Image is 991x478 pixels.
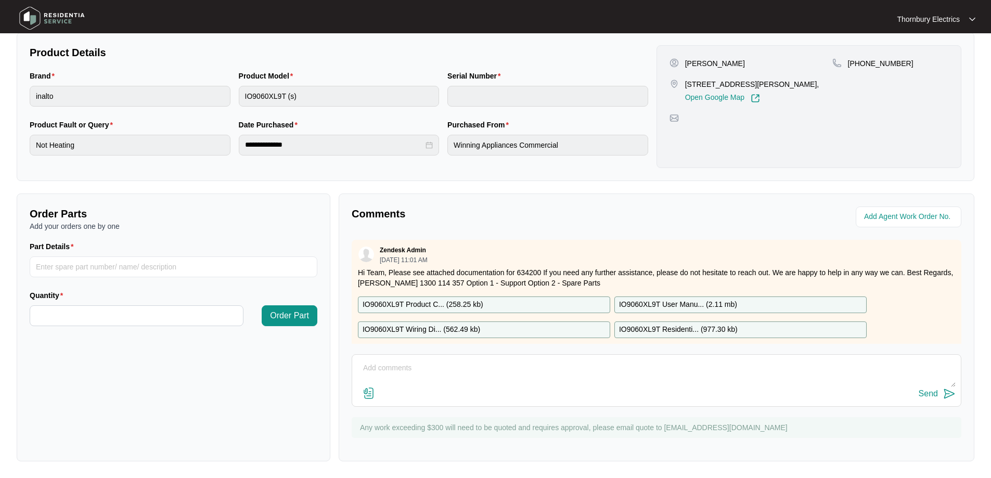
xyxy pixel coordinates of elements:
[864,211,955,223] input: Add Agent Work Order No.
[380,257,428,263] p: [DATE] 11:01 AM
[239,120,302,130] label: Date Purchased
[447,86,648,107] input: Serial Number
[619,299,737,311] p: IO9060XL9T User Manu... ( 2.11 mb )
[239,71,298,81] label: Product Model
[30,306,243,326] input: Quantity
[919,389,938,398] div: Send
[358,247,374,262] img: user.svg
[380,246,426,254] p: Zendesk Admin
[16,3,88,34] img: residentia service logo
[848,58,913,69] p: [PHONE_NUMBER]
[832,58,842,68] img: map-pin
[352,206,649,221] p: Comments
[447,120,513,130] label: Purchased From
[363,324,480,335] p: IO9060XL9T Wiring Di... ( 562.49 kb )
[685,94,760,103] a: Open Google Map
[363,387,375,399] img: file-attachment-doc.svg
[239,86,440,107] input: Product Model
[30,241,78,252] label: Part Details
[30,206,317,221] p: Order Parts
[30,290,67,301] label: Quantity
[30,221,317,231] p: Add your orders one by one
[447,71,505,81] label: Serial Number
[30,71,59,81] label: Brand
[897,14,960,24] p: Thornbury Electrics
[670,58,679,68] img: user-pin
[943,387,956,400] img: send-icon.svg
[670,79,679,88] img: map-pin
[30,256,317,277] input: Part Details
[30,86,230,107] input: Brand
[245,139,424,150] input: Date Purchased
[969,17,975,22] img: dropdown arrow
[670,113,679,123] img: map-pin
[30,120,117,130] label: Product Fault or Query
[360,422,956,433] p: Any work exceeding $300 will need to be quoted and requires approval, please email quote to [EMAI...
[262,305,317,326] button: Order Part
[447,135,648,156] input: Purchased From
[270,309,309,322] span: Order Part
[685,58,745,69] p: [PERSON_NAME]
[30,135,230,156] input: Product Fault or Query
[619,324,738,335] p: IO9060XL9T Residenti... ( 977.30 kb )
[685,79,819,89] p: [STREET_ADDRESS][PERSON_NAME],
[30,45,648,60] p: Product Details
[363,299,483,311] p: IO9060XL9T Product C... ( 258.25 kb )
[919,387,956,401] button: Send
[358,267,955,288] p: Hi Team, Please see attached documentation for 634200 If you need any further assistance, please ...
[751,94,760,103] img: Link-External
